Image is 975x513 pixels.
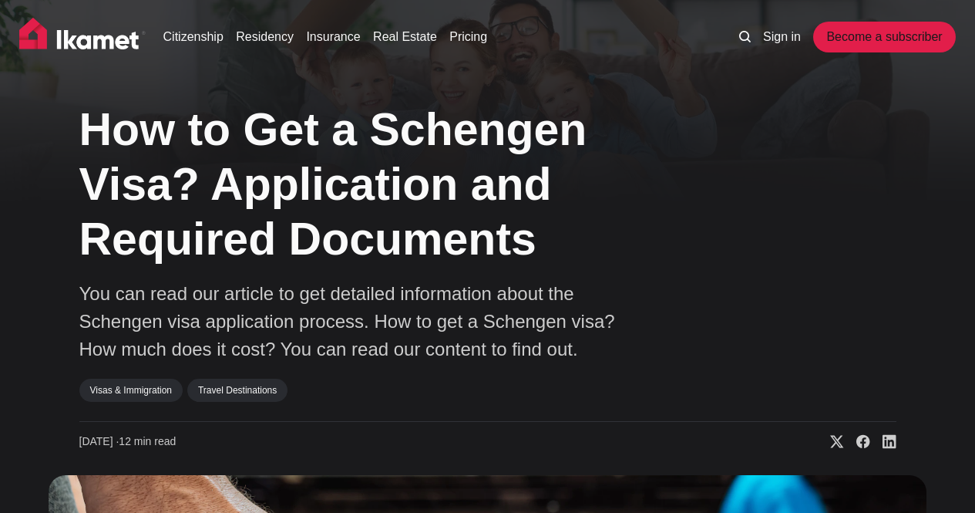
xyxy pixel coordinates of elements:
[236,28,294,46] a: Residency
[870,434,896,450] a: Share on Linkedin
[163,28,224,46] a: Citizenship
[79,103,696,266] h1: How to Get a Schengen Visa? Application and Required Documents
[763,28,801,46] a: Sign in
[187,379,287,402] a: Travel Destinations
[79,435,119,447] span: [DATE] ∙
[79,379,183,402] a: Visas & Immigration
[844,434,870,450] a: Share on Facebook
[79,280,619,363] p: You can read our article to get detailed information about the Schengen visa application process....
[813,22,955,52] a: Become a subscriber
[306,28,360,46] a: Insurance
[373,28,437,46] a: Real Estate
[449,28,487,46] a: Pricing
[19,18,146,56] img: Ikamet home
[818,434,844,450] a: Share on X
[79,434,177,450] time: 12 min read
